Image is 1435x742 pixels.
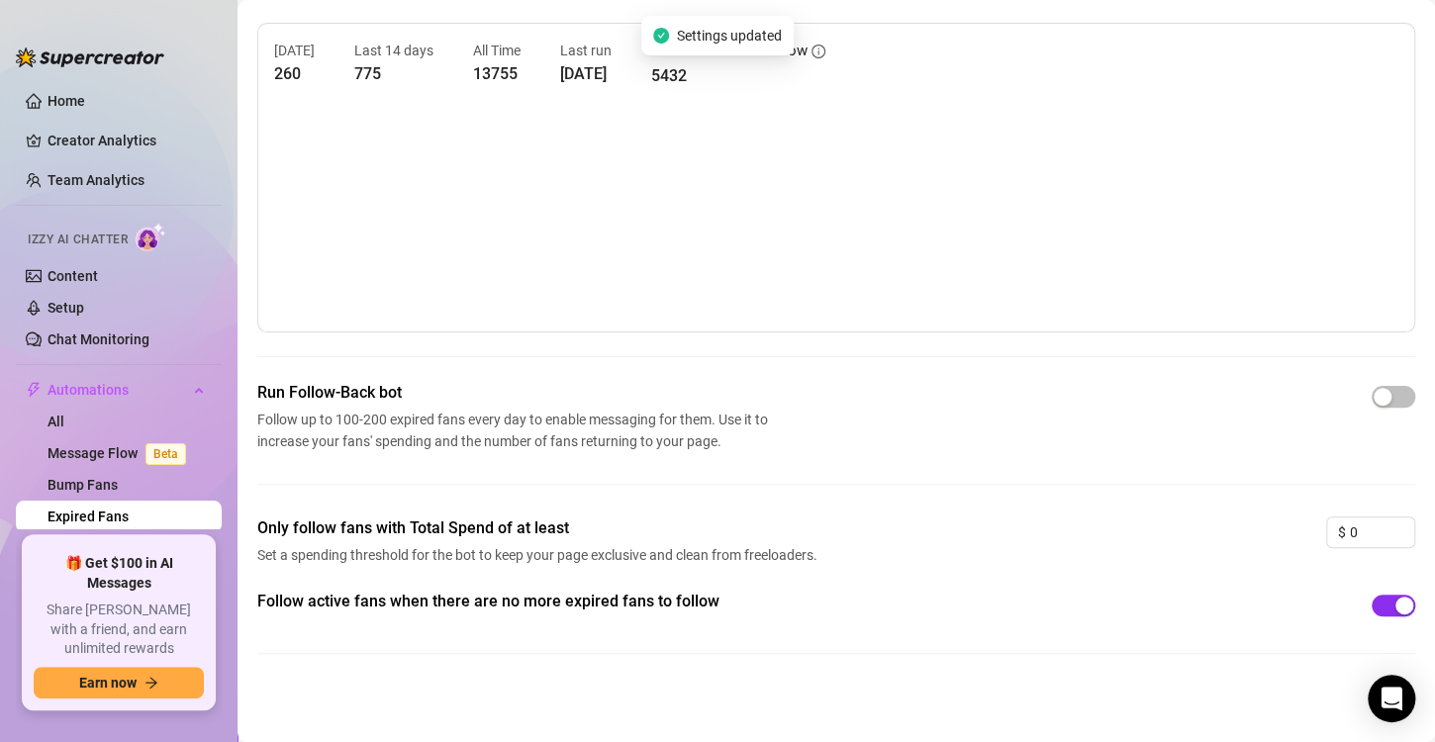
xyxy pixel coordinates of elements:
span: check-circle [653,28,669,44]
a: All [48,414,64,429]
span: Beta [145,443,186,465]
a: Home [48,93,85,109]
input: 0.00 [1350,517,1414,547]
a: Team Analytics [48,172,144,188]
span: Follow up to 100-200 expired fans every day to enable messaging for them. Use it to increase your... [257,409,776,452]
a: Creator Analytics [48,125,206,156]
article: All Time [473,40,521,61]
a: Bump Fans [48,477,118,493]
div: Open Intercom Messenger [1368,675,1415,722]
article: 260 [274,61,315,86]
article: 775 [354,61,433,86]
span: Set a spending threshold for the bot to keep your page exclusive and clean from freeloaders. [257,544,823,566]
span: Settings updated [677,25,782,46]
span: arrow-right [144,676,158,690]
span: thunderbolt [26,382,42,398]
a: Setup [48,300,84,316]
span: Automations [48,374,188,406]
article: 5432 [651,63,825,88]
a: Content [48,268,98,284]
span: Run Follow-Back bot [257,381,776,405]
article: [DATE] [560,61,612,86]
button: Earn nowarrow-right [34,667,204,698]
a: Chat Monitoring [48,331,149,347]
span: Share [PERSON_NAME] with a friend, and earn unlimited rewards [34,601,204,659]
span: Follow active fans when there are no more expired fans to follow [257,590,823,613]
span: Earn now [79,675,137,691]
span: 🎁 Get $100 in AI Messages [34,554,204,593]
article: 13755 [473,61,521,86]
article: Last run [560,40,612,61]
article: Last 14 days [354,40,433,61]
span: Only follow fans with Total Spend of at least [257,516,823,540]
span: Izzy AI Chatter [28,231,128,249]
a: Expired Fans [48,509,129,524]
span: info-circle [812,45,825,58]
a: Message FlowBeta [48,445,194,461]
img: AI Chatter [136,223,166,251]
article: [DATE] [274,40,315,61]
img: logo-BBDzfeDw.svg [16,47,164,67]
